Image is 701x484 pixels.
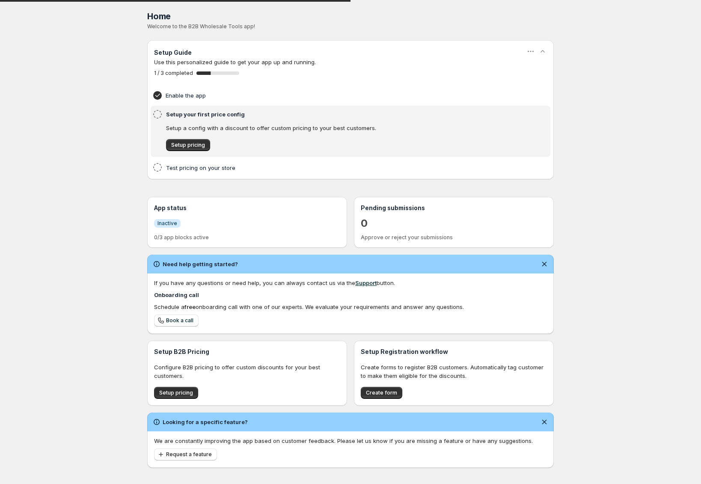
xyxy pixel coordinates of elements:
div: Schedule a onboarding call with one of our experts. We evaluate your requirements and answer any ... [154,303,547,311]
p: Welcome to the B2B Wholesale Tools app! [147,23,554,30]
span: Book a call [166,317,193,324]
p: Create forms to register B2B customers. Automatically tag customer to make them eligible for the ... [361,363,547,380]
span: Home [147,11,171,21]
a: Book a call [154,315,199,327]
span: Inactive [157,220,177,227]
button: Create form [361,387,402,399]
h4: Onboarding call [154,291,547,299]
h2: Looking for a specific feature? [163,418,248,426]
b: free [184,303,196,310]
button: Request a feature [154,448,217,460]
span: Setup pricing [171,142,205,148]
button: Setup pricing [154,387,198,399]
h3: Setup Guide [154,48,192,57]
a: Setup pricing [166,139,210,151]
h4: Enable the app [166,91,509,100]
h4: Test pricing on your store [166,163,509,172]
p: Setup a config with a discount to offer custom pricing to your best customers. [166,124,506,132]
h4: Setup your first price config [166,110,509,119]
span: Setup pricing [159,389,193,396]
span: 1 / 3 completed [154,70,193,77]
span: Create form [366,389,397,396]
p: Configure B2B pricing to offer custom discounts for your best customers. [154,363,340,380]
a: InfoInactive [154,219,181,228]
p: Use this personalized guide to get your app up and running. [154,58,547,66]
a: 0 [361,217,368,230]
h3: App status [154,204,340,212]
p: We are constantly improving the app based on customer feedback. Please let us know if you are mis... [154,436,547,445]
p: Approve or reject your submissions [361,234,547,241]
button: Dismiss notification [538,258,550,270]
h3: Setup Registration workflow [361,347,547,356]
button: Dismiss notification [538,416,550,428]
p: 0/3 app blocks active [154,234,340,241]
a: Support [355,279,377,286]
h2: Need help getting started? [163,260,238,268]
h3: Setup B2B Pricing [154,347,340,356]
span: Request a feature [166,451,212,458]
h3: Pending submissions [361,204,547,212]
div: If you have any questions or need help, you can always contact us via the button. [154,279,547,287]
